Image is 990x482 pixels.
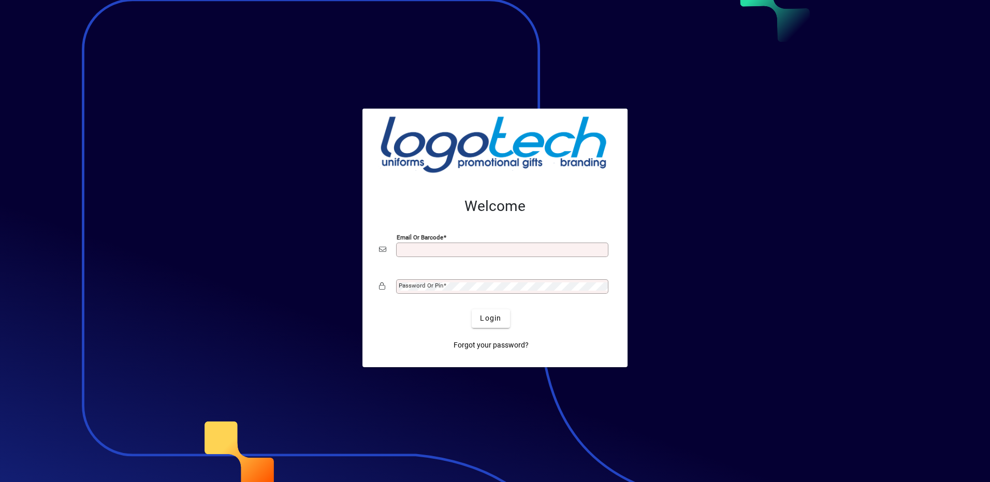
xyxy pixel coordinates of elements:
[397,233,443,240] mat-label: Email or Barcode
[379,198,611,215] h2: Welcome
[472,309,509,328] button: Login
[454,340,529,351] span: Forgot your password?
[399,282,443,289] mat-label: Password or Pin
[449,336,533,355] a: Forgot your password?
[480,313,501,324] span: Login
